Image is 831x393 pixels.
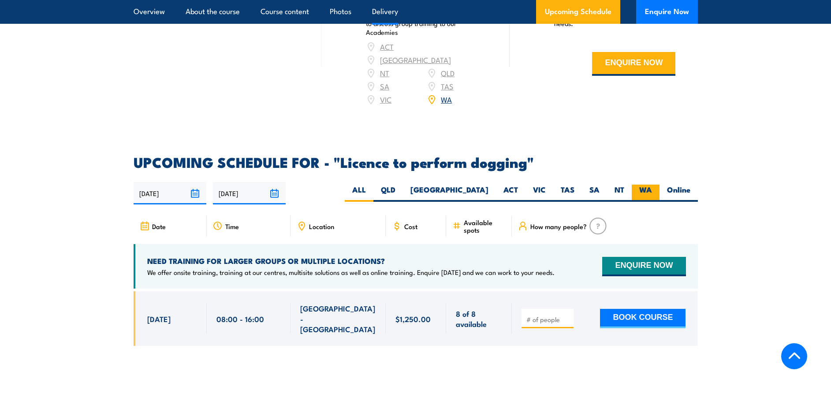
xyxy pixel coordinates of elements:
label: QLD [373,185,403,202]
input: From date [134,182,206,204]
span: $1,250.00 [395,314,431,324]
p: We offer onsite training, training at our centres, multisite solutions as well as online training... [147,268,555,277]
button: ENQUIRE NOW [602,257,686,276]
label: ACT [496,185,525,202]
span: Available spots [464,219,506,234]
label: ALL [345,185,373,202]
button: BOOK COURSE [600,309,686,328]
span: Location [309,222,334,230]
input: To date [213,182,286,204]
input: # of people [526,315,570,324]
label: [GEOGRAPHIC_DATA] [403,185,496,202]
label: TAS [553,185,582,202]
span: Date [152,222,166,230]
span: [DATE] [147,314,171,324]
h4: NEED TRAINING FOR LARGER GROUPS OR MULTIPLE LOCATIONS? [147,256,555,266]
label: WA [632,185,660,202]
label: Online [660,185,698,202]
label: SA [582,185,607,202]
span: 8 of 8 available [456,308,502,329]
span: [GEOGRAPHIC_DATA] - [GEOGRAPHIC_DATA] [300,303,376,334]
button: ENQUIRE NOW [592,52,675,76]
span: How many people? [530,222,587,230]
span: Cost [404,222,417,230]
a: WA [441,94,452,104]
h2: UPCOMING SCHEDULE FOR - "Licence to perform dogging" [134,156,698,168]
label: VIC [525,185,553,202]
label: NT [607,185,632,202]
span: 08:00 - 16:00 [216,314,264,324]
span: Time [225,222,239,230]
